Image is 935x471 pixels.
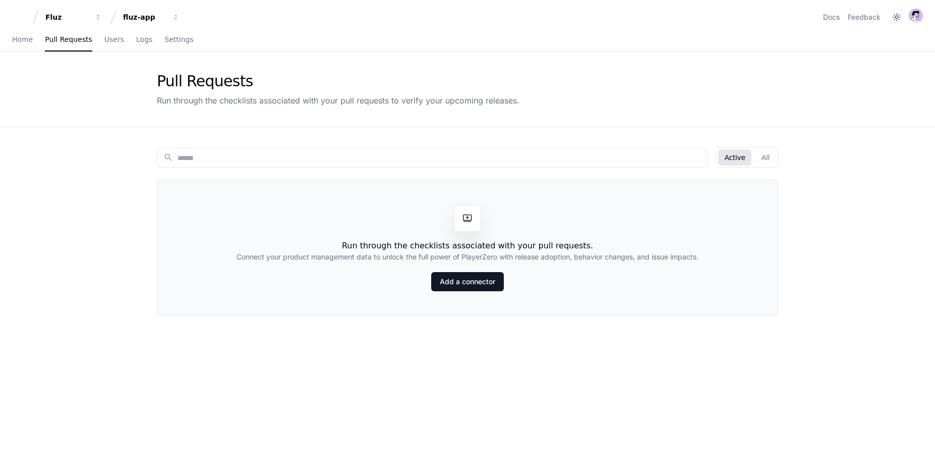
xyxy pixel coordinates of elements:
div: Pull Requests [157,72,519,90]
span: Home [12,36,33,42]
span: Settings [164,36,193,42]
a: Settings [164,28,193,51]
a: Users [104,28,124,51]
mat-icon: search [163,152,173,163]
button: All [755,149,776,166]
img: avatar [909,9,923,23]
div: Run through the checklists associated with your pull requests to verify your upcoming releases. [157,94,519,107]
a: Logs [136,28,152,51]
span: Users [104,36,124,42]
span: Pull Requests [45,36,92,42]
button: Feedback [848,12,881,22]
a: Add a connector [431,272,504,291]
a: Home [12,28,33,51]
button: Fluz [41,8,106,26]
button: Active [718,149,751,166]
span: Logs [136,36,152,42]
a: Docs [823,12,840,22]
div: Fluz [45,12,89,22]
h1: Run through the checklists associated with your pull requests. [342,240,593,252]
a: Pull Requests [45,28,92,51]
div: fluz-app [123,12,166,22]
button: fluz-app [119,8,184,26]
h2: Connect your product management data to unlock the full power of PlayerZero with release adoption... [237,252,698,262]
